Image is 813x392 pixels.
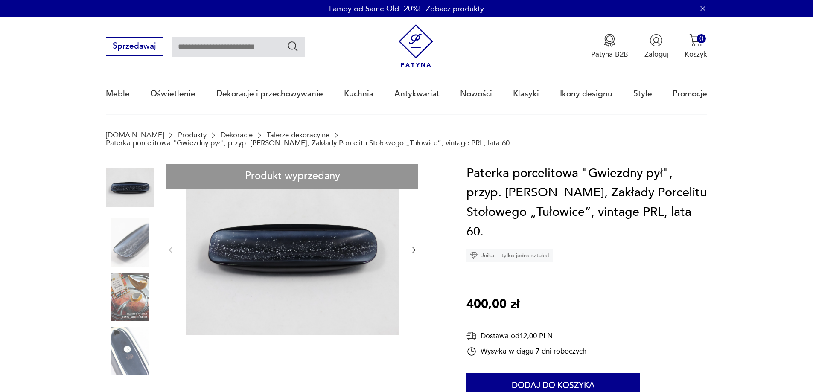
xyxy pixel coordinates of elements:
p: Patyna B2B [591,49,628,59]
a: Sprzedawaj [106,44,163,50]
button: Szukaj [287,40,299,52]
p: Zaloguj [644,49,668,59]
img: Zdjęcie produktu Paterka porcelitowa "Gwiezdny pył", przyp. Barbara Fribes, Zakłady Porcelitu Sto... [106,164,154,212]
div: Unikat - tylko jedna sztuka! [466,249,553,262]
a: Meble [106,74,130,113]
p: Lampy od Same Old -20%! [329,3,421,14]
img: Ikona medalu [603,34,616,47]
p: 400,00 zł [466,295,519,314]
a: Ikony designu [560,74,612,113]
img: Zdjęcie produktu Paterka porcelitowa "Gwiezdny pył", przyp. Barbara Fribes, Zakłady Porcelitu Sto... [186,164,399,335]
a: [DOMAIN_NAME] [106,131,164,139]
img: Ikona koszyka [689,34,702,47]
a: Promocje [673,74,707,113]
img: Zdjęcie produktu Paterka porcelitowa "Gwiezdny pył", przyp. Barbara Fribes, Zakłady Porcelitu Sto... [106,273,154,321]
a: Klasyki [513,74,539,113]
button: 0Koszyk [685,34,707,59]
img: Ikona dostawy [466,331,477,341]
a: Oświetlenie [150,74,195,113]
img: Ikonka użytkownika [650,34,663,47]
a: Nowości [460,74,492,113]
div: Dostawa od 12,00 PLN [466,331,586,341]
a: Style [633,74,652,113]
p: Koszyk [685,49,707,59]
button: Patyna B2B [591,34,628,59]
p: Paterka porcelitowa "Gwiezdny pył", przyp. [PERSON_NAME], Zakłady Porcelitu Stołowego „Tułowice”,... [106,139,512,147]
a: Kuchnia [344,74,373,113]
img: Zdjęcie produktu Paterka porcelitowa "Gwiezdny pył", przyp. Barbara Fribes, Zakłady Porcelitu Sto... [106,218,154,267]
a: Produkty [178,131,207,139]
a: Dekoracje [221,131,253,139]
a: Talerze dekoracyjne [267,131,329,139]
button: Sprzedawaj [106,37,163,56]
button: Zaloguj [644,34,668,59]
h1: Paterka porcelitowa "Gwiezdny pył", przyp. [PERSON_NAME], Zakłady Porcelitu Stołowego „Tułowice”,... [466,164,707,241]
div: 0 [697,34,706,43]
a: Dekoracje i przechowywanie [216,74,323,113]
a: Zobacz produkty [426,3,484,14]
img: Ikona diamentu [470,252,478,259]
img: Zdjęcie produktu Paterka porcelitowa "Gwiezdny pył", przyp. Barbara Fribes, Zakłady Porcelitu Sto... [106,327,154,375]
img: Patyna - sklep z meblami i dekoracjami vintage [394,24,437,67]
a: Antykwariat [394,74,440,113]
div: Wysyłka w ciągu 7 dni roboczych [466,346,586,357]
div: Produkt wyprzedany [166,164,418,189]
a: Ikona medaluPatyna B2B [591,34,628,59]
